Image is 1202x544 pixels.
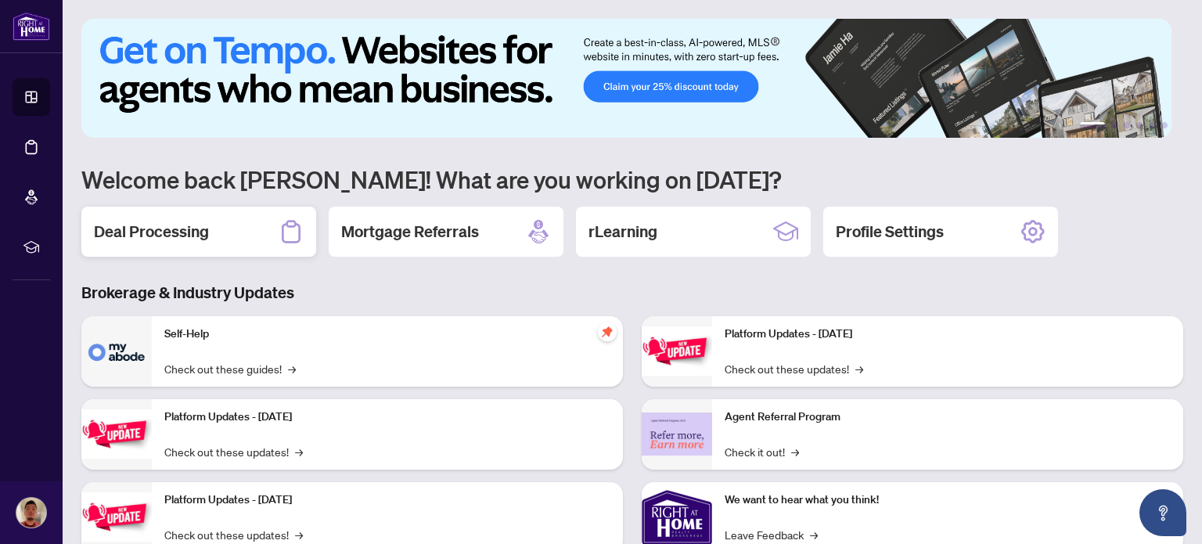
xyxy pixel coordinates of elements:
[725,326,1171,343] p: Platform Updates - [DATE]
[164,409,610,426] p: Platform Updates - [DATE]
[725,492,1171,509] p: We want to hear what you think!
[725,526,818,543] a: Leave Feedback→
[295,526,303,543] span: →
[164,326,610,343] p: Self-Help
[81,19,1171,138] img: Slide 0
[164,526,303,543] a: Check out these updates!→
[810,526,818,543] span: →
[81,316,152,387] img: Self-Help
[1124,122,1130,128] button: 3
[791,443,799,460] span: →
[642,326,712,376] img: Platform Updates - June 23, 2025
[164,492,610,509] p: Platform Updates - [DATE]
[588,221,657,243] h2: rLearning
[642,413,712,456] img: Agent Referral Program
[81,282,1183,304] h3: Brokerage & Industry Updates
[598,322,617,341] span: pushpin
[725,409,1171,426] p: Agent Referral Program
[81,164,1183,194] h1: Welcome back [PERSON_NAME]! What are you working on [DATE]?
[164,360,296,377] a: Check out these guides!→
[13,12,50,41] img: logo
[836,221,944,243] h2: Profile Settings
[81,409,152,459] img: Platform Updates - September 16, 2025
[1161,122,1168,128] button: 6
[94,221,209,243] h2: Deal Processing
[1149,122,1155,128] button: 5
[288,360,296,377] span: →
[341,221,479,243] h2: Mortgage Referrals
[725,360,863,377] a: Check out these updates!→
[725,443,799,460] a: Check it out!→
[1111,122,1117,128] button: 2
[164,443,303,460] a: Check out these updates!→
[1080,122,1105,128] button: 1
[1139,489,1186,536] button: Open asap
[855,360,863,377] span: →
[16,498,46,528] img: Profile Icon
[295,443,303,460] span: →
[1136,122,1143,128] button: 4
[81,492,152,542] img: Platform Updates - July 21, 2025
